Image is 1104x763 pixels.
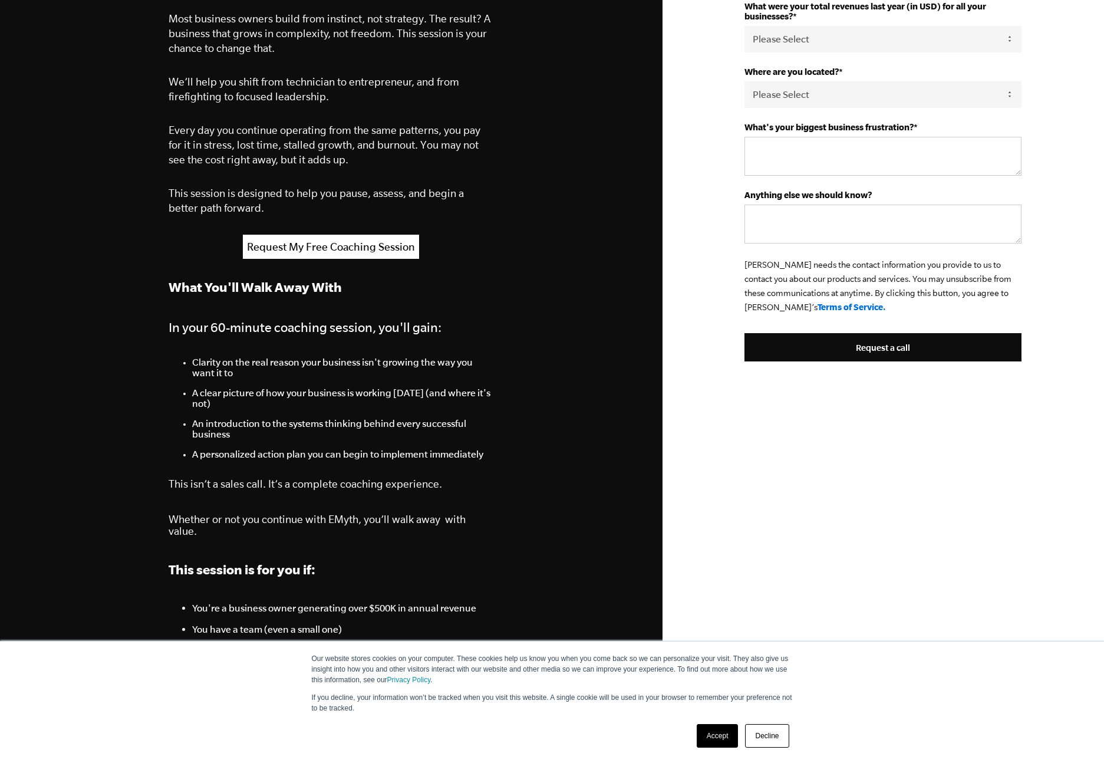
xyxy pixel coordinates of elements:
a: Privacy Policy [387,676,431,684]
span: This session is for you if: [169,562,315,577]
p: [PERSON_NAME] needs the contact information you provide to us to contact you about our products a... [744,258,1021,314]
span: Clarity on the real reason your business isn't growing the way you want it to [192,357,473,378]
span: An introduction to the systems thinking behind every successful business [192,418,466,439]
span: A personalized action plan you can begin to implement immediately [192,449,483,459]
p: Whether or not you continue with EMyth, you’ll walk away with value. [169,514,494,537]
strong: Anything else we should know? [744,190,872,200]
a: Terms of Service. [818,302,886,312]
strong: What You'll Walk Away With [169,279,342,294]
p: This isn’t a sales call. It’s a complete coaching experience. [169,478,494,490]
strong: What's your biggest business frustration? [744,122,914,132]
h4: In your 60-minute coaching session, you'll gain: [169,317,494,338]
input: Request a call [744,333,1021,361]
strong: Where are you located? [744,67,839,77]
span: This session is designed to help you pause, assess, and begin a better path forward. [169,187,464,214]
a: Accept [697,724,739,748]
a: Decline [745,724,789,748]
span: We’ll help you shift from technician to entrepreneur, and from firefighting to focused leadership. [169,75,459,103]
li: You're a business owner generating over $500K in annual revenue [192,603,494,624]
a: Request My Free Coaching Session [243,235,419,259]
span: A clear picture of how your business is working [DATE] (and where it's not) [192,387,490,409]
strong: What were your total revenues last year (in USD) for all your businesses? [744,1,986,21]
p: If you decline, your information won’t be tracked when you visit this website. A single cookie wi... [312,692,793,713]
span: Most business owners build from instinct, not strategy. The result? A business that grows in comp... [169,12,490,54]
span: Every day you continue operating from the same patterns, you pay for it in stress, lost time, sta... [169,124,480,166]
li: You have a team (even a small one) [192,624,494,645]
p: Our website stores cookies on your computer. These cookies help us know you when you come back so... [312,653,793,685]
